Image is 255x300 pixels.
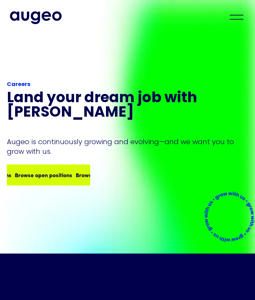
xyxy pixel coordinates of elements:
div: Browse open positions [75,171,132,179]
p: Augeo is continuously growing and evolving—and we want you to grow with us. [7,137,244,156]
a: home [7,11,62,24]
img: Augeo's full logo in midnight blue. [10,11,62,24]
a: Browse open positionsBrowse open positionsBrowse open positions [7,164,90,185]
strong: Careers [7,82,30,87]
div: Browse open positions [14,171,71,179]
h1: Land your dream job﻿ with [PERSON_NAME] [7,92,248,120]
div: menu [224,10,248,25]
